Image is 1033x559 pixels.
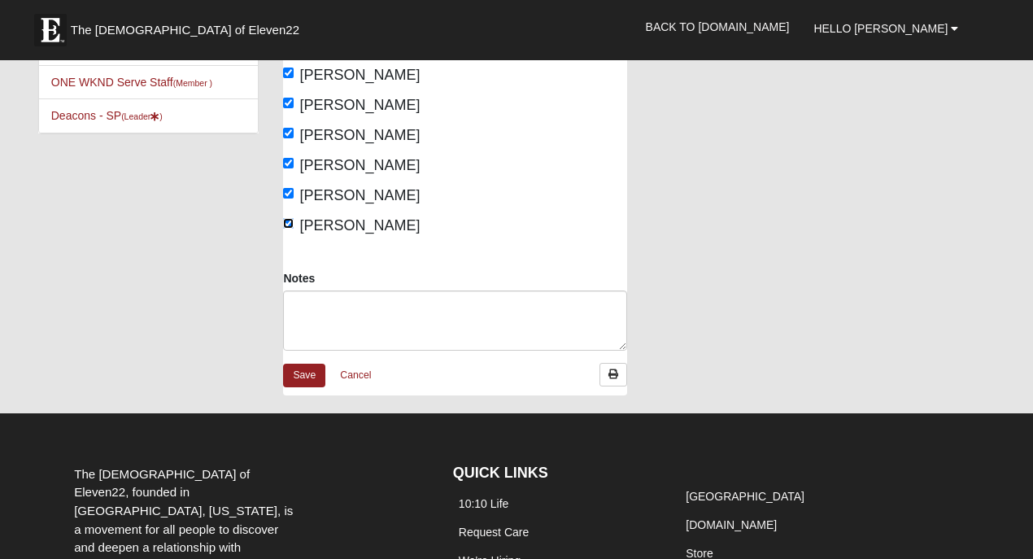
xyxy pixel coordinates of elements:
a: Cancel [329,363,381,388]
input: [PERSON_NAME] [283,128,294,138]
span: [PERSON_NAME] [299,157,420,173]
a: Hello [PERSON_NAME] [801,8,970,49]
a: Save [283,364,325,387]
a: The [DEMOGRAPHIC_DATA] of Eleven22 [26,6,351,46]
span: [PERSON_NAME] [299,127,420,143]
h4: QUICK LINKS [453,465,656,483]
a: [GEOGRAPHIC_DATA] [686,490,804,503]
span: Hello [PERSON_NAME] [813,22,948,35]
a: Request Care [459,526,529,539]
span: [PERSON_NAME] [299,187,420,203]
span: The [DEMOGRAPHIC_DATA] of Eleven22 [71,22,299,38]
a: [DOMAIN_NAME] [686,518,777,531]
small: (Leader ) [121,111,163,121]
label: Notes [283,270,315,286]
input: [PERSON_NAME] [283,68,294,78]
span: [PERSON_NAME] [299,97,420,113]
input: [PERSON_NAME] [283,188,294,199]
a: Back to [DOMAIN_NAME] [634,7,802,47]
a: 10:10 Life [459,497,509,510]
a: Deacons - SP(Leader) [51,109,163,122]
span: [PERSON_NAME] [299,67,420,83]
small: (Member ) [173,78,212,88]
a: Print Attendance Roster [599,363,627,386]
input: [PERSON_NAME] [283,98,294,108]
a: ONE WKND Serve Staff(Member ) [51,76,212,89]
input: [PERSON_NAME] [283,158,294,168]
input: [PERSON_NAME] [283,218,294,229]
img: Eleven22 logo [34,14,67,46]
span: [PERSON_NAME] [299,217,420,234]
